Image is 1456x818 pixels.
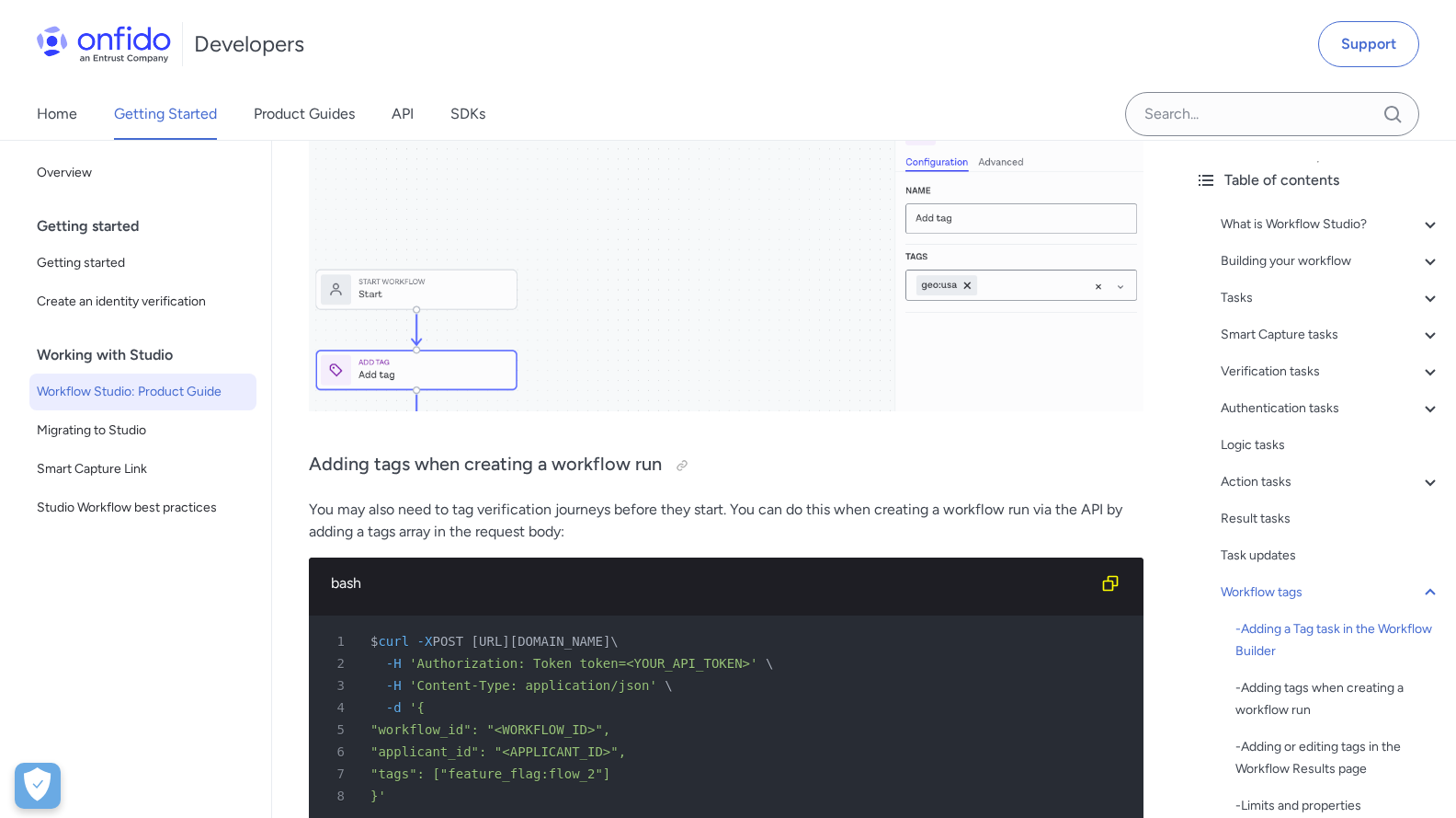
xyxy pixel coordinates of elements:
div: Cookie Preferences [15,763,61,809]
span: 'Authorization: Token token=<YOUR_API_TOKEN>' [409,656,757,671]
span: \ [665,678,672,693]
a: What is Workflow Studio? [1221,213,1441,236]
span: 4 [316,697,358,719]
a: -Adding or editing tags in the Workflow Results page [1235,736,1441,780]
span: Migrating to Studio [37,420,249,442]
a: Studio Workflow best practices [29,490,256,526]
a: -Limits and properties [1235,795,1441,817]
img: Onfido Logo [37,26,171,63]
a: Overview [29,155,256,191]
a: Logic tasks [1221,434,1441,456]
span: 'Content-Type: application/json' [409,678,657,693]
a: Smart Capture tasks [1221,324,1441,346]
span: -X [417,634,433,649]
a: Building your workflow [1221,250,1441,272]
div: Table of contents [1195,169,1441,191]
h3: Adding tags when creating a workflow run [309,451,1143,480]
span: Getting started [37,252,249,274]
h1: Developers [194,29,304,59]
a: Action tasks [1221,471,1441,493]
a: SDKs [450,88,485,140]
input: Onfido search input field [1125,92,1419,136]
div: bash [331,572,1092,594]
span: Smart Capture Link [37,458,249,480]
span: Studio Workflow best practices [37,497,249,519]
div: Getting started [37,208,264,245]
a: Smart Capture Link [29,451,256,488]
a: Migrating to Studio [29,412,256,449]
span: 2 [316,652,358,674]
span: '{ [409,700,425,715]
span: $ [370,634,378,649]
span: Create an identity verification [37,291,249,313]
p: You may also need to tag verification journeys before they start. You can do this when creating a... [309,499,1143,543]
span: POST [URL][DOMAIN_NAME] [432,634,610,649]
a: Create an identity verification [29,283,256,320]
img: Add tags in workflow [309,107,1143,411]
div: - Limits and properties [1235,795,1441,817]
span: 1 [316,630,358,652]
span: \ [610,634,618,649]
span: "workflow_id": "<WORKFLOW_ID>", [370,722,610,737]
a: Getting Started [114,88,217,140]
a: -Adding tags when creating a workflow run [1235,677,1441,721]
button: Copy code snippet button [1092,565,1129,602]
span: 3 [316,674,358,697]
a: Tasks [1221,287,1441,309]
a: Result tasks [1221,508,1441,530]
span: 5 [316,719,358,741]
span: -d [386,700,402,715]
a: Getting started [29,245,256,282]
span: 6 [316,741,358,763]
div: Working with Studio [37,337,264,374]
span: -H [386,678,402,693]
a: Task updates [1221,545,1441,567]
a: -Adding a Tag task in the Workflow Builder [1235,618,1441,662]
span: \ [766,656,773,671]
div: - Adding tags when creating a workflow run [1235,677,1441,721]
span: "applicant_id": "<APPLICANT_ID>", [370,744,626,759]
span: curl [378,634,409,649]
a: Home [37,88,77,140]
div: - Adding a Tag task in the Workflow Builder [1235,618,1441,662]
a: API [392,88,414,140]
a: Workflow tags [1221,582,1441,604]
span: 7 [316,763,358,785]
a: Workflow Studio: Product Guide [29,374,256,410]
span: "tags": ["feature_flag:flow_2"] [370,766,610,781]
span: 8 [316,785,358,807]
a: Support [1318,21,1419,67]
button: Open Preferences [15,763,61,809]
a: Verification tasks [1221,361,1441,383]
a: Authentication tasks [1221,397,1441,420]
span: Overview [37,162,249,184]
span: -H [386,656,402,671]
div: - Adding or editing tags in the Workflow Results page [1235,736,1441,780]
span: }' [370,789,386,803]
span: Workflow Studio: Product Guide [37,381,249,403]
a: Product Guides [254,88,355,140]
